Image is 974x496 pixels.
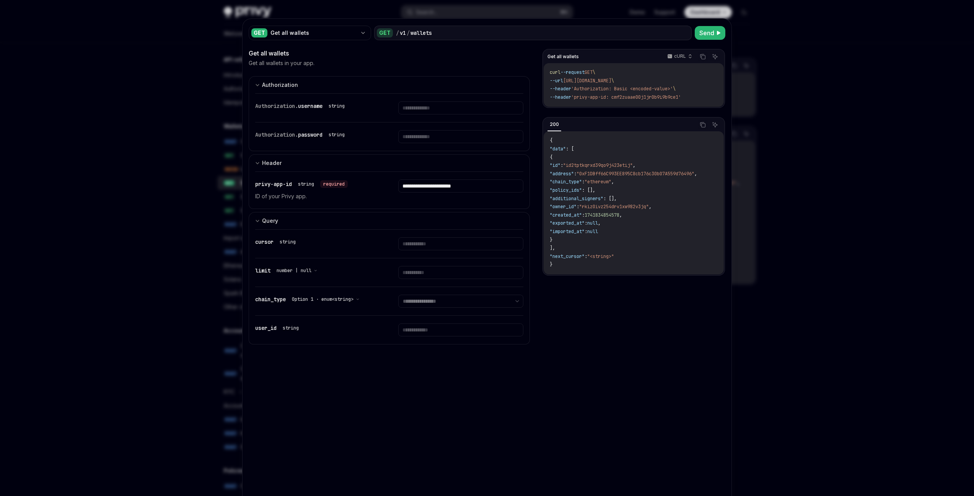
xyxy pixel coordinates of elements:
span: : [574,171,577,177]
div: Authorization.password [255,130,348,139]
div: Authorization.username [255,101,348,111]
span: : [582,212,585,218]
span: "<string>" [587,253,614,259]
button: number | null [277,267,318,274]
span: , [649,204,652,210]
p: cURL [674,53,686,59]
p: Get all wallets in your app. [249,59,314,67]
span: \ [593,69,595,75]
div: 200 [547,120,561,129]
span: \ [611,78,614,84]
span: Get all wallets [547,54,579,60]
span: : [560,162,563,168]
span: "rkiz0ivz254drv1xw982v3jq" [579,204,649,210]
div: GET [377,28,393,38]
span: limit [255,267,270,274]
span: Option 1 · enum<string> [292,296,353,302]
div: / [407,29,410,37]
span: GET [585,69,593,75]
div: wallets [410,29,432,37]
span: } [550,261,552,268]
div: user_id [255,323,302,333]
span: curl [550,69,560,75]
span: : [577,204,579,210]
span: "id" [550,162,560,168]
span: "policy_ids" [550,187,582,193]
span: 'Authorization: Basic <encoded-value>' [571,86,673,92]
span: "imported_at" [550,228,585,235]
span: user_id [255,325,277,331]
div: limit [255,266,321,275]
span: null [587,220,598,226]
button: Option 1 · enum<string> [292,295,360,303]
span: chain_type [255,296,286,303]
span: cursor [255,238,274,245]
button: Ask AI [710,52,720,62]
span: null [587,228,598,235]
span: "chain_type" [550,179,582,185]
span: 1741834854578 [585,212,619,218]
span: , [619,212,622,218]
button: Send [695,26,725,40]
span: "owner_id" [550,204,577,210]
span: , [598,220,601,226]
button: Copy the contents from the code block [698,52,708,62]
span: --header [550,86,571,92]
div: Authorization [262,80,298,90]
span: "additional_signers" [550,196,603,202]
span: { [550,154,552,160]
span: username [298,103,322,109]
span: : [585,253,587,259]
span: : [], [603,196,617,202]
div: Get all wallets [270,29,357,37]
span: ], [550,245,555,251]
span: "next_cursor" [550,253,585,259]
button: Copy the contents from the code block [698,120,708,130]
div: Query [262,216,278,225]
p: ID of your Privy app. [255,192,380,201]
span: password [298,131,322,138]
div: privy-app-id [255,179,348,189]
span: : [], [582,187,595,193]
button: expand input section [249,212,530,229]
div: required [320,180,348,188]
span: "id2tptkqrxd39qo9j423etij" [563,162,633,168]
button: GETGet all wallets [249,25,371,41]
div: chain_type [255,295,363,304]
span: --url [550,78,563,84]
span: { [550,137,552,144]
div: Header [262,158,282,168]
button: cURL [663,50,695,63]
button: expand input section [249,154,530,171]
div: cursor [255,237,299,246]
div: Get all wallets [249,49,530,58]
span: } [550,237,552,243]
span: : [585,228,587,235]
span: "exported_at" [550,220,585,226]
span: , [694,171,697,177]
div: v1 [400,29,406,37]
div: / [396,29,399,37]
span: , [633,162,635,168]
button: Ask AI [710,120,720,130]
span: : [585,220,587,226]
span: 'privy-app-id: cmf2zuaae00j1jr0b9i9b9ce1' [571,94,681,100]
span: privy-app-id [255,181,292,188]
div: GET [251,28,267,38]
span: Send [699,28,714,38]
span: \ [673,86,676,92]
span: "created_at" [550,212,582,218]
span: : [ [566,146,574,152]
span: "data" [550,146,566,152]
button: expand input section [249,76,530,93]
span: : [582,179,585,185]
span: "0xF1DBff66C993EE895C8cb176c30b07A559d76496" [577,171,694,177]
span: number | null [277,268,311,274]
span: --request [560,69,585,75]
span: Authorization. [255,131,298,138]
span: --header [550,94,571,100]
span: "address" [550,171,574,177]
span: , [611,179,614,185]
span: "ethereum" [585,179,611,185]
span: [URL][DOMAIN_NAME] [563,78,611,84]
